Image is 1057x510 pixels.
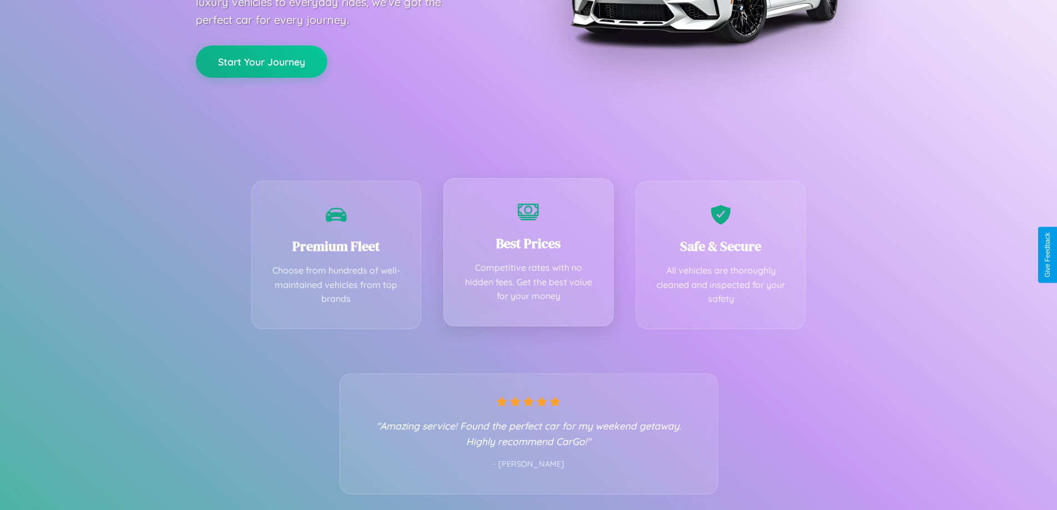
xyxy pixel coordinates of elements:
p: Choose from hundreds of well-maintained vehicles from top brands [269,264,404,306]
p: All vehicles are thoroughly cleaned and inspected for your safety [653,264,789,306]
h3: Safe & Secure [653,237,789,255]
div: Give Feedback [1044,233,1051,277]
p: "Amazing service! Found the perfect car for my weekend getaway. Highly recommend CarGo!" [362,418,695,449]
h3: Premium Fleet [269,237,404,255]
button: Start Your Journey [196,46,327,78]
h3: Best Prices [461,234,596,253]
p: - [PERSON_NAME] [362,457,695,472]
p: Competitive rates with no hidden fees. Get the best value for your money [461,261,596,304]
